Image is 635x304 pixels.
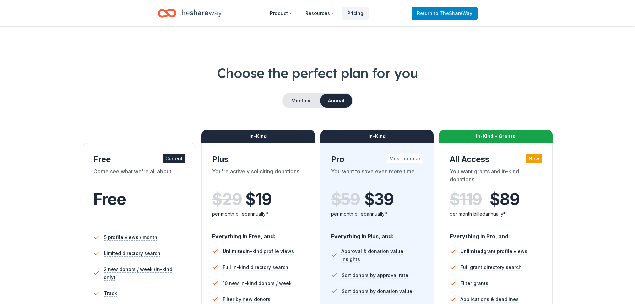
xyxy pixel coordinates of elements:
[450,154,542,165] div: All Access
[460,248,483,254] span: Unlimited
[104,233,157,241] span: 5 profile views / month
[212,167,304,186] div: You're actively soliciting donations.
[320,94,352,108] button: Annual
[104,265,185,281] span: 2 new donors / week (in-kind only)
[387,154,423,163] div: Most popular
[212,227,304,241] div: Everything in Free, and:
[223,263,288,271] span: Full in-kind directory search
[245,190,271,209] span: $ 19
[490,190,519,209] span: $ 89
[434,10,472,16] span: to TheShareWay
[526,154,542,163] div: New
[223,295,270,303] span: Filter by new donors
[364,190,394,209] span: $ 39
[460,248,527,254] span: grant profile views
[223,248,246,254] span: Unlimited
[460,295,519,303] span: Applications & deadlines
[265,5,369,21] nav: Main
[331,210,423,218] div: per month billed annually*
[450,227,542,241] div: Everything in Pro, and:
[158,5,222,21] a: Home
[439,130,553,143] div: In-Kind + Grants
[417,9,472,17] span: Return
[163,154,185,163] div: Current
[460,279,488,287] span: Filter grants
[450,210,542,218] div: per month billed annually*
[300,7,341,20] button: Resources
[342,271,408,279] span: Sort donors by approval rate
[223,279,292,287] span: 10 new in-kind donors / week
[201,130,315,143] div: In-Kind
[212,210,304,218] div: per month billed annually*
[331,167,423,186] div: You want to save even more time.
[93,189,126,209] span: Free
[212,154,304,165] div: Plus
[342,287,412,295] span: Sort donors by donation value
[27,64,608,82] h1: Choose the perfect plan for you
[104,249,160,257] span: Limited directory search
[93,167,186,186] div: Come see what we're all about.
[450,167,542,186] div: You want grants and in-kind donations!
[223,248,294,254] span: in-kind profile views
[460,263,522,271] span: Full grant directory search
[342,7,369,20] a: Pricing
[320,130,434,143] div: In-Kind
[331,154,423,165] div: Pro
[283,94,319,108] button: Monthly
[412,7,478,20] a: Returnto TheShareWay
[331,227,423,241] div: Everything in Plus, and:
[341,247,423,263] span: Approval & donation value insights
[265,7,299,20] button: Product
[93,154,186,165] div: Free
[104,289,117,297] span: Track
